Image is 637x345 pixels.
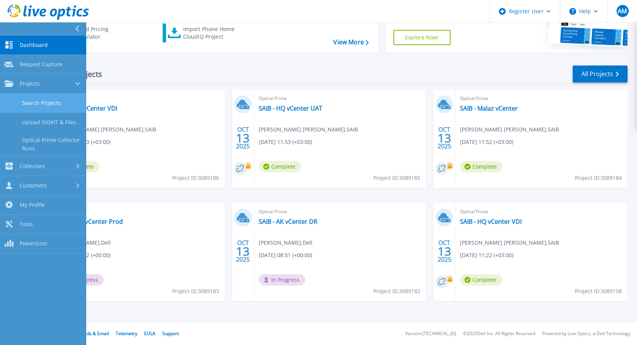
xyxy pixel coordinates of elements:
span: Tools [20,221,33,228]
div: OCT 2025 [437,124,452,152]
a: Support [162,330,179,337]
a: Telemetry [116,330,137,337]
div: Import Phone Home CloudIQ Project [183,25,242,41]
span: 13 [438,135,451,141]
span: Projects [20,80,40,87]
span: [DATE] 08:51 (+00:00) [259,251,312,259]
span: Project ID: 3089158 [575,287,622,295]
a: SAIB - HQ vCenter UAT [259,105,322,112]
span: Customers [20,182,47,189]
span: AM [618,8,627,14]
span: Complete [259,161,301,172]
span: Request Capture [20,61,62,68]
a: All Projects [573,66,628,83]
span: Collectors [20,163,45,170]
a: Ads & Email [84,330,109,337]
span: Project ID: 3089182 [373,287,420,295]
a: SAIB - HQ vCenter VDI [460,218,522,225]
a: EULA [144,330,155,337]
a: SAIB - HQ vCenter Prod [57,218,123,225]
span: Optical Prime [57,208,220,216]
span: [PERSON_NAME] , Dell [259,239,312,247]
li: Powered by Live Optics, a Dell Technology [542,331,630,336]
a: SAIB - AK vCenter VDI [57,105,117,112]
span: Optical Prime [259,208,422,216]
a: View More [333,39,368,46]
span: [DATE] 11:53 (+03:00) [259,138,312,146]
div: Cloud Pricing Calculator [74,25,135,41]
span: 13 [236,248,250,254]
span: Optical Prime [460,208,623,216]
span: My Profile [20,201,45,208]
a: Explore Now! [393,30,451,45]
span: Optical Prime [460,94,623,103]
a: SAIB - AK vCenter DR [259,218,317,225]
span: In Progress [259,274,305,286]
li: © 2025 Dell Inc. All Rights Reserved [463,331,535,336]
span: [PERSON_NAME] [PERSON_NAME] , SAIB [57,125,156,134]
div: OCT 2025 [437,237,452,265]
span: Complete [460,161,502,172]
span: [DATE] 11:22 (+03:00) [460,251,513,259]
span: Complete [460,274,502,286]
a: SAIB - Malaz vCenter [460,105,518,112]
span: Optical Prime [57,94,220,103]
span: [PERSON_NAME] [PERSON_NAME] , SAIB [460,125,559,134]
a: Cloud Pricing Calculator [54,23,138,42]
span: Project ID: 3089186 [172,174,219,182]
span: [PERSON_NAME] [PERSON_NAME] , SAIB [460,239,559,247]
span: 13 [438,248,451,254]
span: Project ID: 3089185 [373,174,420,182]
span: Optical Prime [259,94,422,103]
span: [DATE] 11:52 (+03:00) [460,138,513,146]
span: Project ID: 3089183 [172,287,219,295]
div: OCT 2025 [236,237,250,265]
span: 13 [236,135,250,141]
span: [PERSON_NAME] [PERSON_NAME] , SAIB [259,125,358,134]
span: PowerSizer [20,240,48,247]
div: OCT 2025 [236,124,250,152]
li: Version: [TECHNICAL_ID] [405,331,456,336]
span: Dashboard [20,42,48,48]
span: Project ID: 3089184 [575,174,622,182]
